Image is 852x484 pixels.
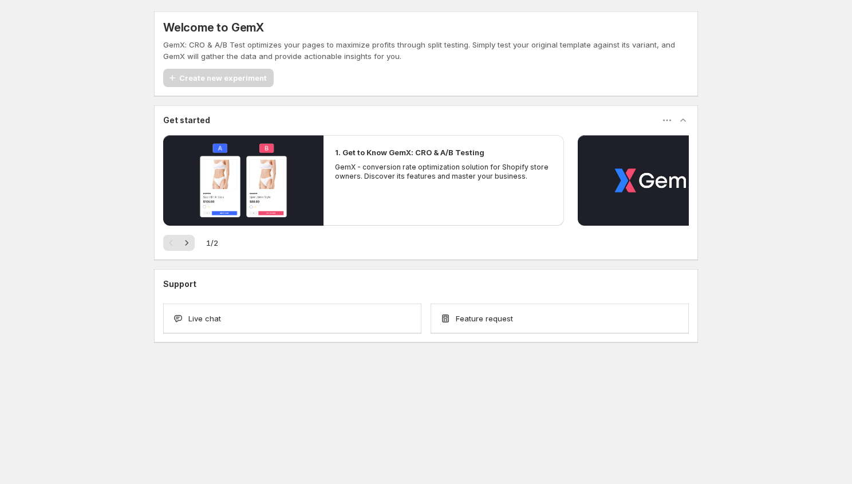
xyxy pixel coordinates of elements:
h3: Support [163,278,196,290]
span: Live chat [188,313,221,324]
h3: Get started [163,115,210,126]
p: GemX: CRO & A/B Test optimizes your pages to maximize profits through split testing. Simply test ... [163,39,689,62]
h5: Welcome to GemX [163,21,264,34]
span: Feature request [456,313,513,324]
p: GemX - conversion rate optimization solution for Shopify store owners. Discover its features and ... [335,163,553,181]
h2: 1. Get to Know GemX: CRO & A/B Testing [335,147,484,158]
span: 1 / 2 [206,237,218,249]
